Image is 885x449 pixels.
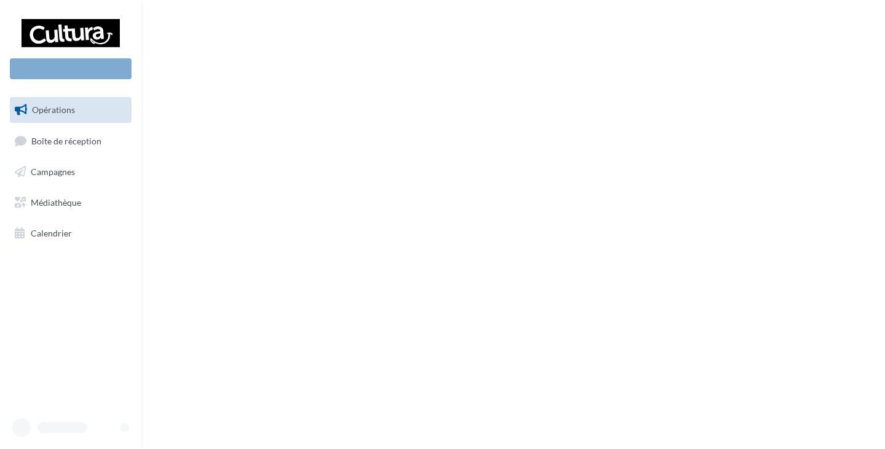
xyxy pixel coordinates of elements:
[7,190,134,216] a: Médiathèque
[31,166,75,177] span: Campagnes
[7,221,134,246] a: Calendrier
[10,58,132,79] div: Nouvelle campagne
[32,104,75,115] span: Opérations
[31,135,101,146] span: Boîte de réception
[7,128,134,154] a: Boîte de réception
[31,197,81,208] span: Médiathèque
[7,97,134,123] a: Opérations
[31,227,72,238] span: Calendrier
[7,159,134,185] a: Campagnes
